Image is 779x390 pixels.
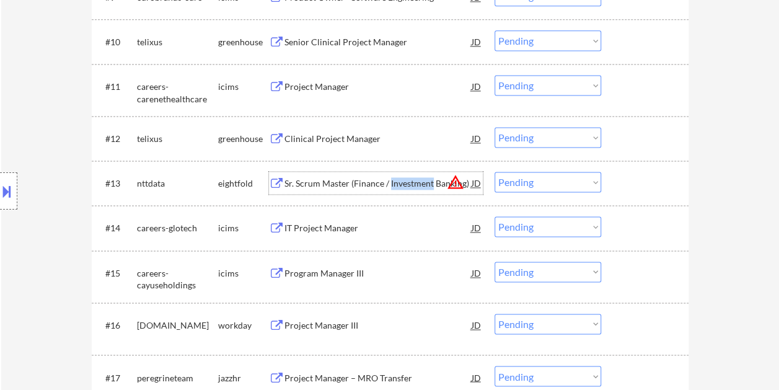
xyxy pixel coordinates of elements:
div: Sr. Scrum Master (Finance / Investment Banking) [284,177,472,190]
div: Project Manager III [284,319,472,332]
div: JD [470,314,483,336]
div: greenhouse [218,36,269,48]
div: Clinical Project Manager [284,133,472,145]
div: JD [470,366,483,388]
button: warning_amber [447,174,464,191]
div: JD [470,172,483,194]
div: IT Project Manager [284,222,472,234]
div: greenhouse [218,133,269,145]
div: jazzhr [218,371,269,384]
div: JD [470,216,483,239]
div: [DOMAIN_NAME] [137,319,218,332]
div: JD [470,127,483,149]
div: icims [218,267,269,280]
div: icims [218,81,269,93]
div: JD [470,30,483,53]
div: telixus [137,36,218,48]
div: peregrineteam [137,371,218,384]
div: eightfold [218,177,269,190]
div: #10 [105,36,127,48]
div: JD [470,262,483,284]
div: Senior Clinical Project Manager [284,36,472,48]
div: Program Manager III [284,267,472,280]
div: #17 [105,371,127,384]
div: workday [218,319,269,332]
div: icims [218,222,269,234]
div: #16 [105,319,127,332]
div: Project Manager – MRO Transfer [284,371,472,384]
div: JD [470,75,483,97]
div: Project Manager [284,81,472,93]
